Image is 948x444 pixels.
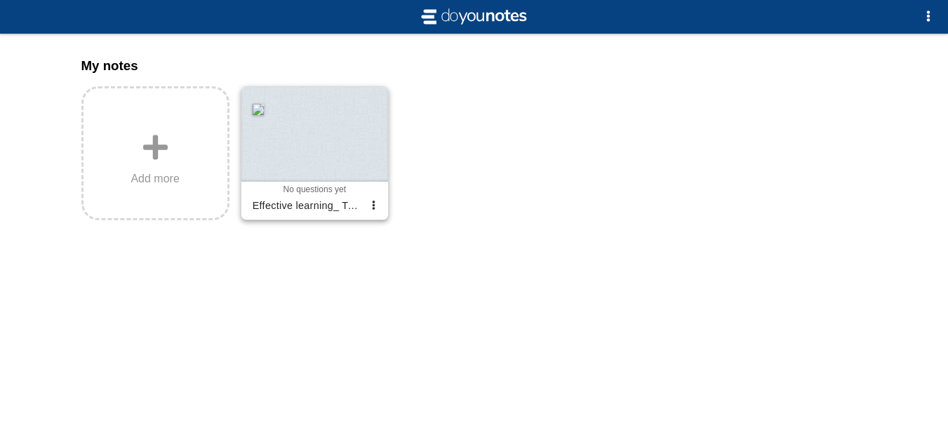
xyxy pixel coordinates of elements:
button: Options [914,3,942,31]
h3: My notes [81,58,867,74]
span: Add more [131,173,179,185]
div: Effective learning_ Twenty rules of formulating knowledge - SuperMemo [247,194,366,217]
a: No questions yetEffective learning_ Twenty rules of formulating knowledge - SuperMemo [241,86,389,220]
span: No questions yet [283,184,346,194]
img: svg+xml;base64,CiAgICAgIDxzdmcgdmlld0JveD0iLTIgLTIgMjAgNCIgeG1sbnM9Imh0dHA6Ly93d3cudzMub3JnLzIwMD... [418,6,530,28]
